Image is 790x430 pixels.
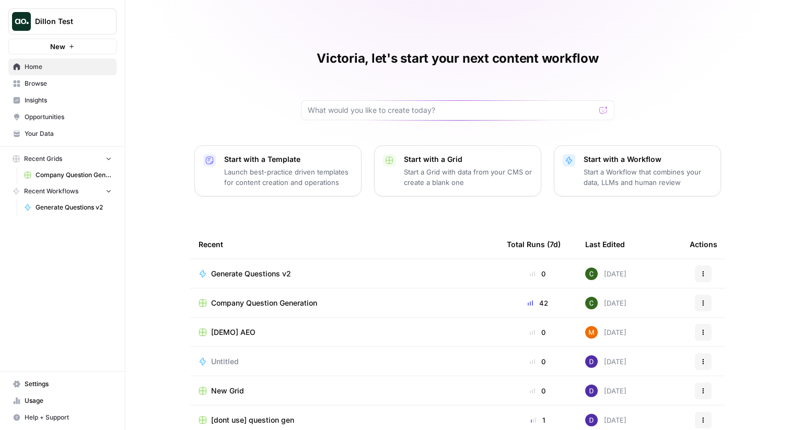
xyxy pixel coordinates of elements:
[25,129,112,138] span: Your Data
[24,154,62,164] span: Recent Grids
[585,268,626,280] div: [DATE]
[8,125,117,142] a: Your Data
[25,112,112,122] span: Opportunities
[199,269,490,279] a: Generate Questions v2
[211,386,244,396] span: New Grid
[12,12,31,31] img: Dillon Test Logo
[404,167,532,188] p: Start a Grid with data from your CMS or create a blank one
[584,154,712,165] p: Start with a Workflow
[507,327,568,338] div: 0
[211,415,294,425] span: [dont use] question gen
[8,75,117,92] a: Browse
[585,385,626,397] div: [DATE]
[199,386,490,396] a: New Grid
[8,39,117,54] button: New
[35,16,98,27] span: Dillon Test
[585,385,598,397] img: 6clbhjv5t98vtpq4yyt91utag0vy
[25,96,112,105] span: Insights
[585,355,598,368] img: 6clbhjv5t98vtpq4yyt91utag0vy
[585,414,598,426] img: 6clbhjv5t98vtpq4yyt91utag0vy
[25,62,112,72] span: Home
[211,298,317,308] span: Company Question Generation
[25,396,112,405] span: Usage
[211,327,255,338] span: [DEMO] AEO
[585,326,626,339] div: [DATE]
[19,199,117,216] a: Generate Questions v2
[585,268,598,280] img: 14qrvic887bnlg6dzgoj39zarp80
[8,8,117,34] button: Workspace: Dillon Test
[25,379,112,389] span: Settings
[224,167,353,188] p: Launch best-practice driven templates for content creation and operations
[554,145,721,196] button: Start with a WorkflowStart a Workflow that combines your data, LLMs and human review
[199,327,490,338] a: [DEMO] AEO
[8,183,117,199] button: Recent Workflows
[585,230,625,259] div: Last Edited
[585,414,626,426] div: [DATE]
[8,409,117,426] button: Help + Support
[507,230,561,259] div: Total Runs (7d)
[36,170,112,180] span: Company Question Generation
[317,50,598,67] h1: Victoria, let's start your next content workflow
[199,415,490,425] a: [dont use] question gen
[374,145,541,196] button: Start with a GridStart a Grid with data from your CMS or create a blank one
[199,230,490,259] div: Recent
[507,298,568,308] div: 42
[24,187,78,196] span: Recent Workflows
[8,376,117,392] a: Settings
[585,326,598,339] img: 4suam345j4k4ehuf80j2ussc8x0k
[211,356,239,367] span: Untitled
[50,41,65,52] span: New
[8,59,117,75] a: Home
[585,297,598,309] img: 14qrvic887bnlg6dzgoj39zarp80
[25,79,112,88] span: Browse
[507,269,568,279] div: 0
[585,355,626,368] div: [DATE]
[211,269,291,279] span: Generate Questions v2
[404,154,532,165] p: Start with a Grid
[507,356,568,367] div: 0
[507,386,568,396] div: 0
[199,298,490,308] a: Company Question Generation
[19,167,117,183] a: Company Question Generation
[25,413,112,422] span: Help + Support
[199,356,490,367] a: Untitled
[690,230,717,259] div: Actions
[8,151,117,167] button: Recent Grids
[585,297,626,309] div: [DATE]
[194,145,362,196] button: Start with a TemplateLaunch best-practice driven templates for content creation and operations
[8,109,117,125] a: Opportunities
[36,203,112,212] span: Generate Questions v2
[507,415,568,425] div: 1
[584,167,712,188] p: Start a Workflow that combines your data, LLMs and human review
[8,92,117,109] a: Insights
[308,105,595,115] input: What would you like to create today?
[8,392,117,409] a: Usage
[224,154,353,165] p: Start with a Template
